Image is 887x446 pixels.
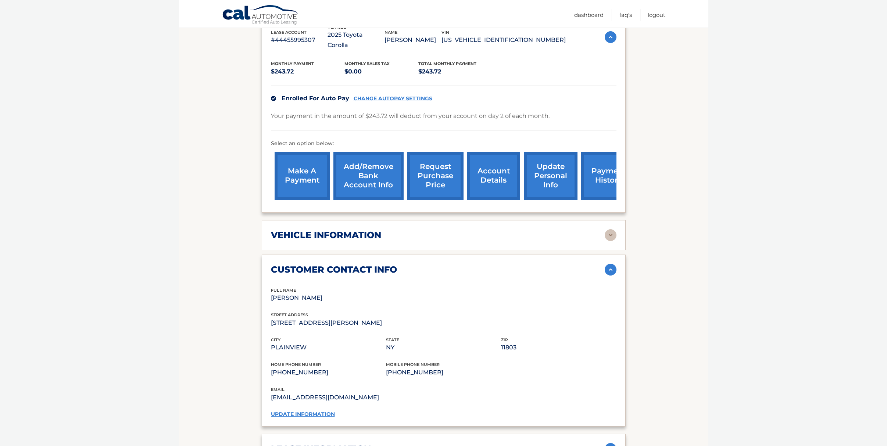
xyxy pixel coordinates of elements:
[619,9,632,21] a: FAQ's
[271,61,314,66] span: Monthly Payment
[271,362,321,367] span: home phone number
[418,61,476,66] span: Total Monthly Payment
[271,66,345,77] p: $243.72
[271,96,276,101] img: check.svg
[386,337,399,342] span: state
[271,111,550,121] p: Your payment in the amount of $243.72 will deduct from your account on day 2 of each month.
[271,318,386,328] p: [STREET_ADDRESS][PERSON_NAME]
[271,411,335,417] a: update information
[648,9,665,21] a: Logout
[271,367,386,378] p: [PHONE_NUMBER]
[501,342,616,353] p: 11803
[271,312,308,317] span: street address
[271,293,386,303] p: [PERSON_NAME]
[271,35,328,45] p: #44455995307
[524,152,577,200] a: update personal info
[386,362,440,367] span: mobile phone number
[328,30,385,50] p: 2025 Toyota Corolla
[407,152,464,200] a: request purchase price
[271,30,307,35] span: lease account
[271,392,444,403] p: [EMAIL_ADDRESS][DOMAIN_NAME]
[333,152,404,200] a: Add/Remove bank account info
[282,95,349,102] span: Enrolled For Auto Pay
[271,139,616,148] p: Select an option below:
[385,35,441,45] p: [PERSON_NAME]
[418,66,492,77] p: $243.72
[605,31,616,43] img: accordion-active.svg
[386,342,501,353] p: NY
[271,230,381,241] h2: vehicle information
[501,337,508,342] span: zip
[385,30,397,35] span: name
[271,288,296,293] span: full name
[581,152,636,200] a: payment history
[605,264,616,276] img: accordion-active.svg
[271,342,386,353] p: PLAINVIEW
[354,96,432,102] a: CHANGE AUTOPAY SETTINGS
[275,152,330,200] a: make a payment
[441,35,566,45] p: [US_VEHICLE_IDENTIFICATION_NUMBER]
[344,66,418,77] p: $0.00
[271,264,397,275] h2: customer contact info
[271,387,285,392] span: email
[605,229,616,241] img: accordion-rest.svg
[386,367,501,378] p: [PHONE_NUMBER]
[271,337,280,342] span: city
[574,9,604,21] a: Dashboard
[441,30,449,35] span: vin
[222,5,299,26] a: Cal Automotive
[467,152,520,200] a: account details
[344,61,390,66] span: Monthly sales Tax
